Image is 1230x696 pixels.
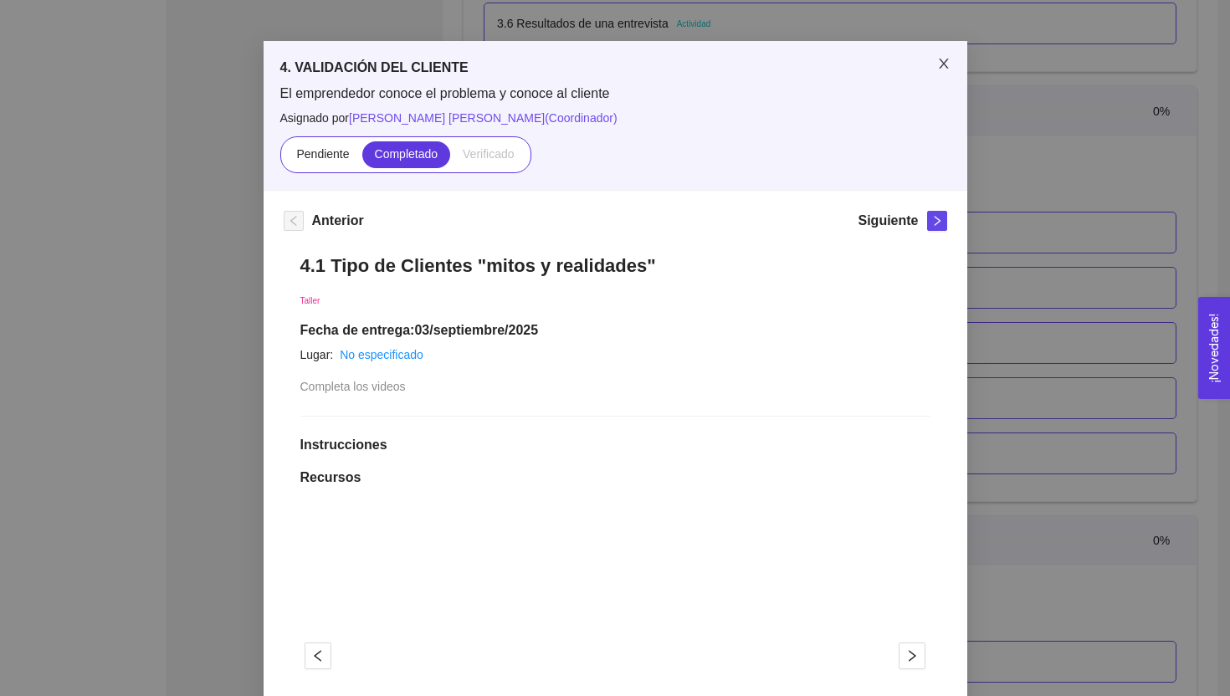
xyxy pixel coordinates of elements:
[300,296,320,305] span: Taller
[937,57,951,70] span: close
[928,215,946,227] span: right
[340,348,423,361] a: No especificado
[375,147,438,161] span: Completado
[284,211,304,231] button: left
[280,58,951,78] h5: 4. VALIDACIÓN DEL CLIENTE
[899,642,925,669] button: right
[300,380,406,393] span: Completa los videos
[280,84,951,103] span: El emprendedor conoce el problema y conoce al cliente
[463,147,514,161] span: Verificado
[1198,297,1230,399] button: Open Feedback Widget
[920,41,967,88] button: Close
[305,642,331,669] button: left
[280,109,951,127] span: Asignado por
[300,254,930,277] h1: 4.1 Tipo de Clientes "mitos y realidades"
[300,345,334,364] article: Lugar:
[300,437,930,453] h1: Instrucciones
[312,211,364,231] h5: Anterior
[305,649,331,663] span: left
[349,111,618,125] span: [PERSON_NAME] [PERSON_NAME] ( Coordinador )
[899,649,925,663] span: right
[296,147,349,161] span: Pendiente
[927,211,947,231] button: right
[858,211,918,231] h5: Siguiente
[300,469,930,486] h1: Recursos
[300,322,930,339] h1: Fecha de entrega: 03/septiembre/2025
